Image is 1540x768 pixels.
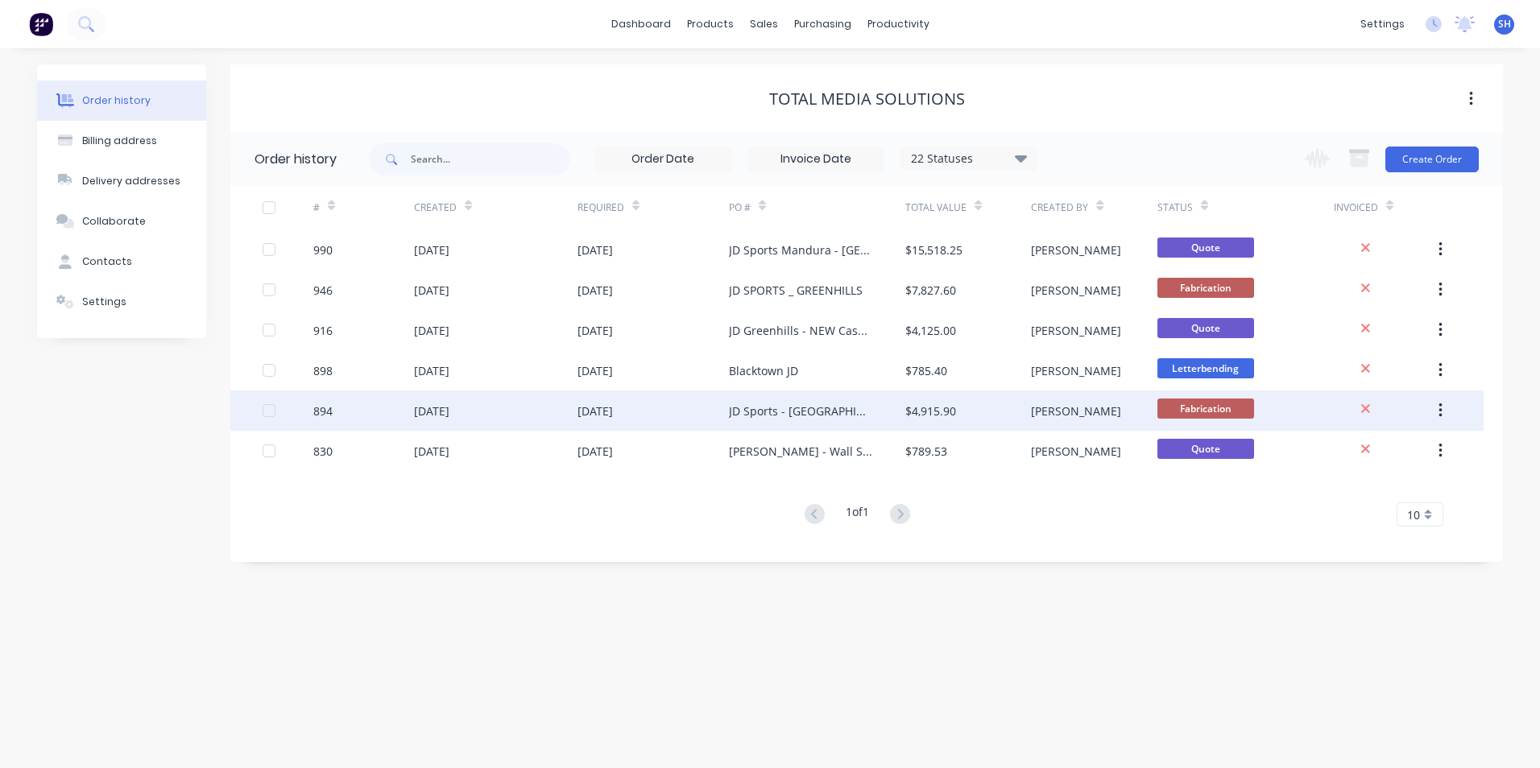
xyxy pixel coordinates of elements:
div: Total Media Solutions [769,89,965,109]
div: $7,827.60 [905,282,956,299]
div: Created By [1031,185,1157,229]
div: Status [1157,185,1334,229]
div: PO # [729,185,905,229]
div: Created [414,200,457,215]
div: [DATE] [577,443,613,460]
div: [DATE] [577,322,613,339]
div: [DATE] [414,282,449,299]
div: [PERSON_NAME] [1031,403,1121,419]
button: Settings [37,282,206,322]
div: JD Sports - [GEOGRAPHIC_DATA] [GEOGRAPHIC_DATA] [729,403,873,419]
span: SH [1498,17,1511,31]
div: # [313,185,414,229]
div: Settings [82,295,126,309]
button: Order history [37,81,206,121]
div: [DATE] [414,403,449,419]
div: Order history [255,150,337,169]
span: Quote [1157,318,1254,338]
div: [DATE] [577,242,613,258]
div: PO # [729,200,751,215]
div: [DATE] [414,322,449,339]
button: Contacts [37,242,206,282]
span: Quote [1157,237,1254,258]
div: Required [577,200,624,215]
div: [PERSON_NAME] [1031,443,1121,460]
div: productivity [859,12,938,36]
button: Delivery addresses [37,161,206,201]
div: 1 of 1 [846,503,869,526]
div: Created [414,185,577,229]
div: $4,125.00 [905,322,956,339]
div: $785.40 [905,362,947,379]
div: [DATE] [414,443,449,460]
div: $789.53 [905,443,947,460]
div: [PERSON_NAME] [1031,282,1121,299]
div: JD Sports Mandura - [GEOGRAPHIC_DATA] [729,242,873,258]
div: [DATE] [414,362,449,379]
div: # [313,200,320,215]
div: Total Value [905,185,1031,229]
input: Search... [411,143,570,175]
div: 22 Statuses [901,150,1037,167]
div: 916 [313,322,333,339]
input: Order Date [595,147,731,171]
div: Invoiced [1334,185,1434,229]
div: [PERSON_NAME] - Wall Sign [729,443,873,460]
button: Billing address [37,121,206,161]
div: $4,915.90 [905,403,956,419]
button: Collaborate [37,201,206,242]
div: 894 [313,403,333,419]
div: 946 [313,282,333,299]
span: 10 [1407,506,1420,523]
div: Invoiced [1334,200,1378,215]
span: Letterbending [1157,358,1254,378]
a: dashboard [603,12,679,36]
div: 898 [313,362,333,379]
div: Collaborate [82,214,146,229]
div: Blacktown JD [729,362,798,379]
div: [PERSON_NAME] [1031,242,1121,258]
div: [DATE] [577,362,613,379]
div: $15,518.25 [905,242,962,258]
div: [DATE] [577,282,613,299]
span: Quote [1157,439,1254,459]
div: Created By [1031,200,1088,215]
div: Order history [82,93,151,108]
div: 990 [313,242,333,258]
div: JD SPORTS _ GREENHILLS [729,282,863,299]
div: products [679,12,742,36]
div: [PERSON_NAME] [1031,362,1121,379]
div: [DATE] [414,242,449,258]
div: [PERSON_NAME] [1031,322,1121,339]
div: [DATE] [577,403,613,419]
div: JD Greenhills - NEW Cash Desk Lock Up signage [729,322,873,339]
span: Fabrication [1157,398,1254,419]
div: Delivery addresses [82,174,180,188]
img: Factory [29,12,53,36]
div: Required [577,185,729,229]
div: Total Value [905,200,967,215]
div: Contacts [82,254,132,269]
div: 830 [313,443,333,460]
div: settings [1352,12,1413,36]
div: purchasing [786,12,859,36]
input: Invoice Date [748,147,884,171]
div: Status [1157,200,1193,215]
button: Create Order [1385,147,1479,172]
div: sales [742,12,786,36]
span: Fabrication [1157,278,1254,298]
div: Billing address [82,134,157,148]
